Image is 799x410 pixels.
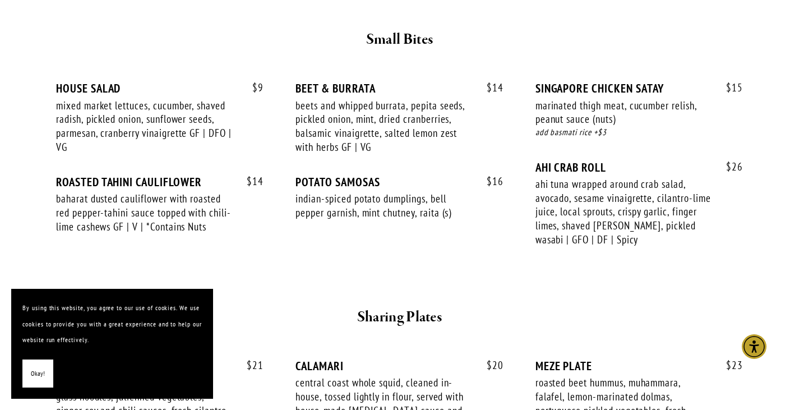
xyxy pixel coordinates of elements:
span: 21 [235,359,264,372]
div: HOUSE SALAD [56,81,264,95]
div: ROASTED TAHINI CAULIFLOWER [56,175,264,189]
span: $ [726,160,732,173]
div: marinated thigh meat, cucumber relish, peanut sauce (nuts) [535,99,711,126]
span: $ [247,358,252,372]
span: Okay! [31,366,45,382]
div: baharat dusted cauliflower with roasted red pepper-tahini sauce topped with chili-lime cashews GF... [56,192,232,233]
span: 14 [235,175,264,188]
span: $ [252,81,258,94]
span: $ [726,81,732,94]
button: Okay! [22,360,53,388]
span: $ [487,358,492,372]
section: Cookie banner [11,289,213,399]
span: 15 [715,81,743,94]
span: 9 [241,81,264,94]
span: 23 [715,359,743,372]
span: 26 [715,160,743,173]
span: 20 [475,359,504,372]
strong: Small Bites [366,30,433,49]
div: BEET & BURRATA [295,81,503,95]
div: indian-spiced potato dumplings, bell pepper garnish, mint chutney, raita (s) [295,192,471,219]
span: $ [487,81,492,94]
div: Accessibility Menu [742,334,766,359]
span: $ [247,174,252,188]
div: MEZE PLATE [535,359,743,373]
div: AHI CRAB ROLL [535,160,743,174]
span: 14 [475,81,504,94]
span: $ [726,358,732,372]
div: CALAMARI [295,359,503,373]
strong: Sharing Plates [357,307,442,327]
div: SINGAPORE CHICKEN SATAY [535,81,743,95]
div: POTATO SAMOSAS [295,175,503,189]
p: By using this website, you agree to our use of cookies. We use cookies to provide you with a grea... [22,300,202,348]
span: $ [487,174,492,188]
span: 16 [475,175,504,188]
div: add basmati rice +$3 [535,126,743,139]
div: mixed market lettuces, cucumber, shaved radish, pickled onion, sunflower seeds, parmesan, cranber... [56,99,232,154]
div: beets and whipped burrata, pepita seeds, pickled onion, mint, dried cranberries, balsamic vinaigr... [295,99,471,154]
div: ahi tuna wrapped around crab salad, avocado, sesame vinaigrette, cilantro-lime juice, local sprou... [535,177,711,247]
